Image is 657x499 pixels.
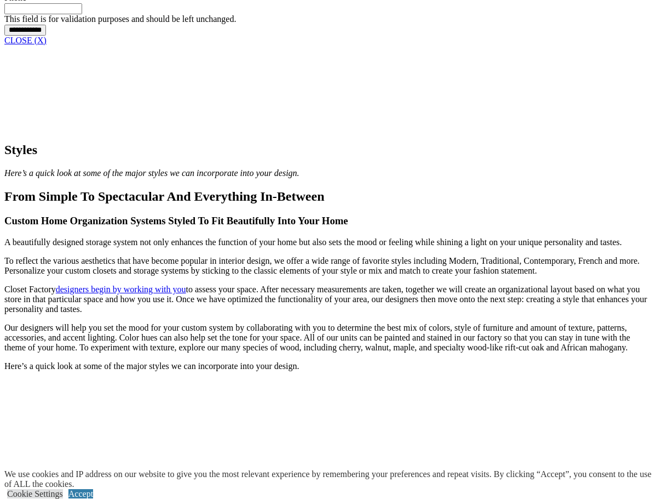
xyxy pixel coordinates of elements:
[4,469,657,489] div: We use cookies and IP address on our website to give you the most relevant experience by remember...
[56,285,186,294] a: designers begin by working with you
[4,189,653,204] h1: From Simple To Spectacular And Everything In-Between
[7,489,63,498] a: Cookie Settings
[4,36,47,45] a: CLOSE (X)
[4,237,653,247] p: A beautifully designed storage system not only enhances the function of your home but also sets t...
[4,323,653,353] p: Our designers will help you set the mood for your custom system by collaborating with you to dete...
[4,168,299,178] em: Here’s a quick look at some of the major styles we can incorporate into your design.
[4,361,653,371] p: Here’s a quick look at some of the major styles we can incorporate into your design.
[68,489,93,498] a: Accept
[4,143,653,157] h1: Styles
[4,285,653,314] p: Closet Factory to assess your space. After necessary measurements are taken, together we will cre...
[4,215,653,227] h3: Custom Home Organization Systems Styled To Fit Beautifully Into Your Home
[4,256,653,276] p: To reflect the various aesthetics that have become popular in interior design, we offer a wide ra...
[4,14,653,24] div: This field is for validation purposes and should be left unchanged.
